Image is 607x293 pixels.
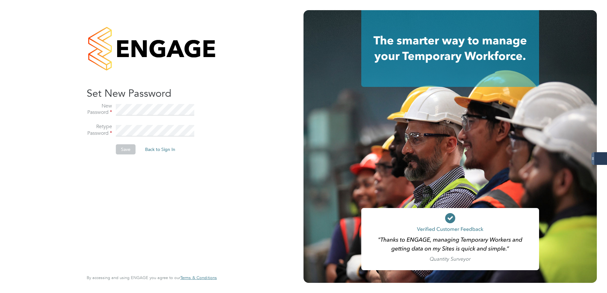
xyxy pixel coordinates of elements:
label: Retype Password [87,123,112,137]
label: New Password [87,103,112,116]
span: By accessing and using ENGAGE you agree to our [87,275,217,280]
keeper-lock: Open Keeper Popup [184,106,192,114]
button: Save [116,144,136,154]
h2: Set New Password [87,87,210,100]
a: Terms & Conditions [180,275,217,280]
button: Back to Sign In [140,144,180,154]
